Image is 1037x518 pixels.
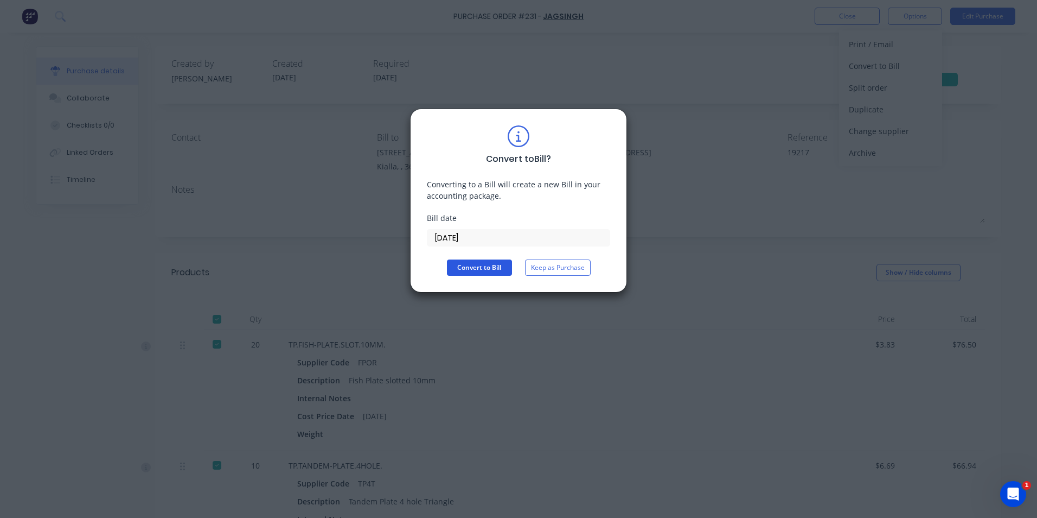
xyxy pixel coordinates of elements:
div: Converting to a Bill will create a new Bill in your accounting package. [427,179,610,201]
div: Convert to Bill ? [486,153,551,166]
button: Convert to Bill [447,260,512,276]
button: Keep as Purchase [525,260,591,276]
span: 1 [1022,481,1031,490]
div: Bill date [427,212,610,224]
iframe: Intercom live chat [1000,481,1026,507]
